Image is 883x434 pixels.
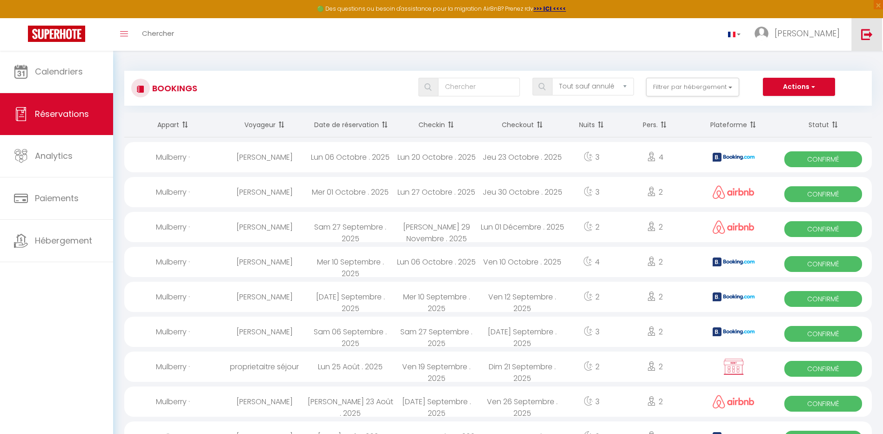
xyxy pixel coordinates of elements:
[533,5,566,13] a: >>> ICI <<<<
[307,113,393,137] th: Sort by booking date
[566,113,618,137] th: Sort by nights
[775,27,840,39] span: [PERSON_NAME]
[35,150,73,162] span: Analytics
[646,78,739,96] button: Filtrer par hébergement
[618,113,693,137] th: Sort by people
[35,235,92,246] span: Hébergement
[150,78,197,99] h3: Bookings
[124,113,222,137] th: Sort by rentals
[35,192,79,204] span: Paiements
[763,78,835,96] button: Actions
[748,18,851,51] a: ... [PERSON_NAME]
[693,113,775,137] th: Sort by channel
[28,26,85,42] img: Super Booking
[35,66,83,77] span: Calendriers
[35,108,89,120] span: Réservations
[142,28,174,38] span: Chercher
[135,18,181,51] a: Chercher
[775,113,872,137] th: Sort by status
[861,28,873,40] img: logout
[479,113,566,137] th: Sort by checkout
[755,27,768,41] img: ...
[393,113,479,137] th: Sort by checkin
[438,78,520,96] input: Chercher
[222,113,308,137] th: Sort by guest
